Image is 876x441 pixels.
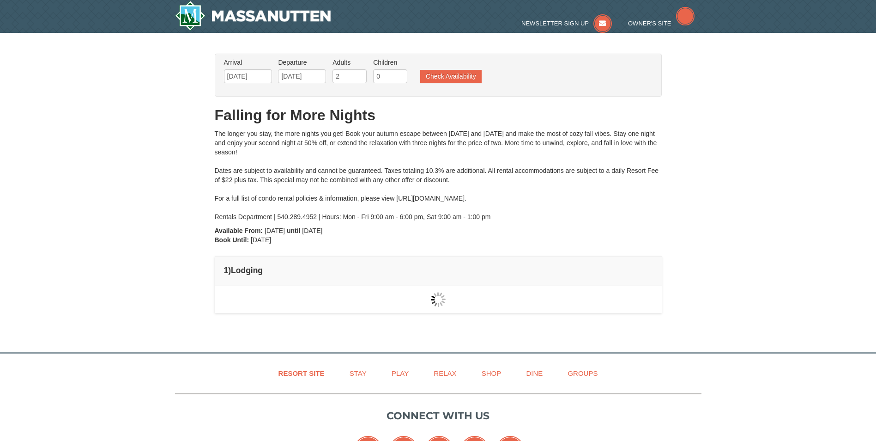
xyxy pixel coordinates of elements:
[215,129,662,221] div: The longer you stay, the more nights you get! Book your autumn escape between [DATE] and [DATE] a...
[267,363,336,384] a: Resort Site
[332,58,367,67] label: Adults
[514,363,554,384] a: Dine
[251,236,271,244] span: [DATE]
[215,236,249,244] strong: Book Until:
[338,363,378,384] a: Stay
[521,20,589,27] span: Newsletter Sign Up
[215,227,263,234] strong: Available From:
[224,266,652,275] h4: 1 Lodging
[431,292,446,307] img: wait gif
[278,58,326,67] label: Departure
[521,20,612,27] a: Newsletter Sign Up
[556,363,609,384] a: Groups
[470,363,513,384] a: Shop
[420,70,482,83] button: Check Availability
[175,1,331,31] img: Massanutten Resort Logo
[175,408,701,423] p: Connect with us
[628,20,671,27] span: Owner's Site
[215,106,662,124] h1: Falling for More Nights
[287,227,301,234] strong: until
[380,363,420,384] a: Play
[302,227,322,234] span: [DATE]
[175,1,331,31] a: Massanutten Resort
[228,266,231,275] span: )
[265,227,285,234] span: [DATE]
[628,20,695,27] a: Owner's Site
[224,58,272,67] label: Arrival
[373,58,407,67] label: Children
[422,363,468,384] a: Relax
